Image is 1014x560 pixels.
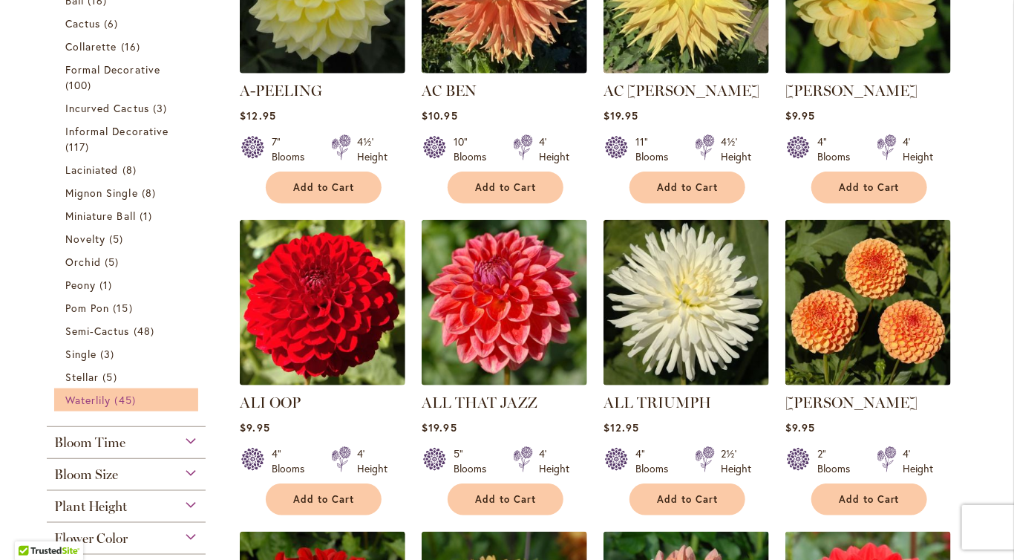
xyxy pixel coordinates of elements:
span: Add to Cart [839,181,900,194]
a: A-PEELING [240,82,322,100]
img: ALL TRIUMPH [604,220,769,385]
img: AMBER QUEEN [785,220,951,385]
a: ALL THAT JAZZ [422,394,537,411]
a: Stellar 5 [65,369,191,385]
span: 100 [65,77,95,93]
button: Add to Cart [629,484,745,515]
span: 45 [115,392,140,408]
div: 10" Blooms [454,134,495,164]
a: Novelty 5 [65,231,191,247]
a: ALL TRIUMPH [604,394,711,411]
button: Add to Cart [266,484,382,515]
span: Miniature Ball [65,209,136,223]
span: Incurved Cactus [65,101,149,115]
div: 2" Blooms [817,446,859,476]
a: Mignon Single 8 [65,185,191,201]
span: Semi-Cactus [65,324,130,338]
span: Collarette [65,39,117,53]
span: Add to Cart [839,493,900,506]
a: [PERSON_NAME] [785,82,917,100]
a: ALI OOP [240,374,405,388]
a: [PERSON_NAME] [785,394,917,411]
a: Informal Decorative 117 [65,123,191,154]
a: Miniature Ball 1 [65,208,191,224]
div: 4' Height [539,446,569,476]
a: Laciniated 8 [65,162,191,178]
a: ALL TRIUMPH [604,374,769,388]
span: 5 [102,369,120,385]
a: ALI OOP [240,394,301,411]
span: 8 [142,185,160,201]
span: $19.95 [604,108,638,123]
a: Semi-Cactus 48 [65,323,191,339]
span: Add to Cart [657,493,718,506]
span: Laciniated [65,163,119,177]
span: Orchid [65,255,101,269]
div: 4' Height [903,446,933,476]
span: $10.95 [422,108,457,123]
span: $12.95 [240,108,275,123]
div: 11" Blooms [635,134,677,164]
a: Orchid 5 [65,254,191,270]
span: $19.95 [422,420,457,434]
span: Informal Decorative [65,124,169,138]
a: AC BEN [422,62,587,76]
span: 117 [65,139,93,154]
div: 7" Blooms [272,134,313,164]
span: 5 [109,231,127,247]
div: 4½' Height [357,134,387,164]
div: 4' Height [357,446,387,476]
span: Mignon Single [65,186,138,200]
a: AC [PERSON_NAME] [604,82,759,100]
span: Add to Cart [475,181,536,194]
button: Add to Cart [811,484,927,515]
span: 15 [113,300,136,316]
span: 3 [153,100,171,116]
a: AHOY MATEY [785,62,951,76]
span: Waterlily [65,393,111,407]
span: Novelty [65,232,105,246]
a: AC Jeri [604,62,769,76]
span: Formal Decorative [65,62,160,76]
span: $9.95 [240,420,269,434]
a: Waterlily 45 [65,392,191,408]
span: 1 [140,208,156,224]
span: Pom Pon [65,301,109,315]
button: Add to Cart [811,172,927,204]
span: Plant Height [54,498,127,515]
span: $9.95 [785,108,815,123]
span: 6 [104,16,122,31]
span: Add to Cart [293,493,354,506]
button: Add to Cart [629,172,745,204]
span: 16 [121,39,144,54]
span: Bloom Size [54,466,118,483]
div: 4' Height [539,134,569,164]
button: Add to Cart [448,484,563,515]
span: Add to Cart [657,181,718,194]
img: ALL THAT JAZZ [422,220,587,385]
div: 5" Blooms [454,446,495,476]
span: Cactus [65,16,100,30]
span: $12.95 [604,420,639,434]
div: 2½' Height [721,446,751,476]
iframe: Launch Accessibility Center [11,507,53,549]
span: Add to Cart [293,181,354,194]
span: Bloom Time [54,434,125,451]
div: 4" Blooms [635,446,677,476]
a: A-Peeling [240,62,405,76]
a: Formal Decorative 100 [65,62,191,93]
a: AC BEN [422,82,477,100]
span: Peony [65,278,96,292]
a: AMBER QUEEN [785,374,951,388]
a: Collarette 16 [65,39,191,54]
span: Flower Color [54,530,128,547]
span: 8 [122,162,140,178]
div: 4' Height [903,134,933,164]
a: Peony 1 [65,277,191,293]
img: ALI OOP [240,220,405,385]
span: 1 [99,277,116,293]
div: 4" Blooms [272,446,313,476]
span: 5 [105,254,122,270]
a: Cactus 6 [65,16,191,31]
a: Incurved Cactus 3 [65,100,191,116]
